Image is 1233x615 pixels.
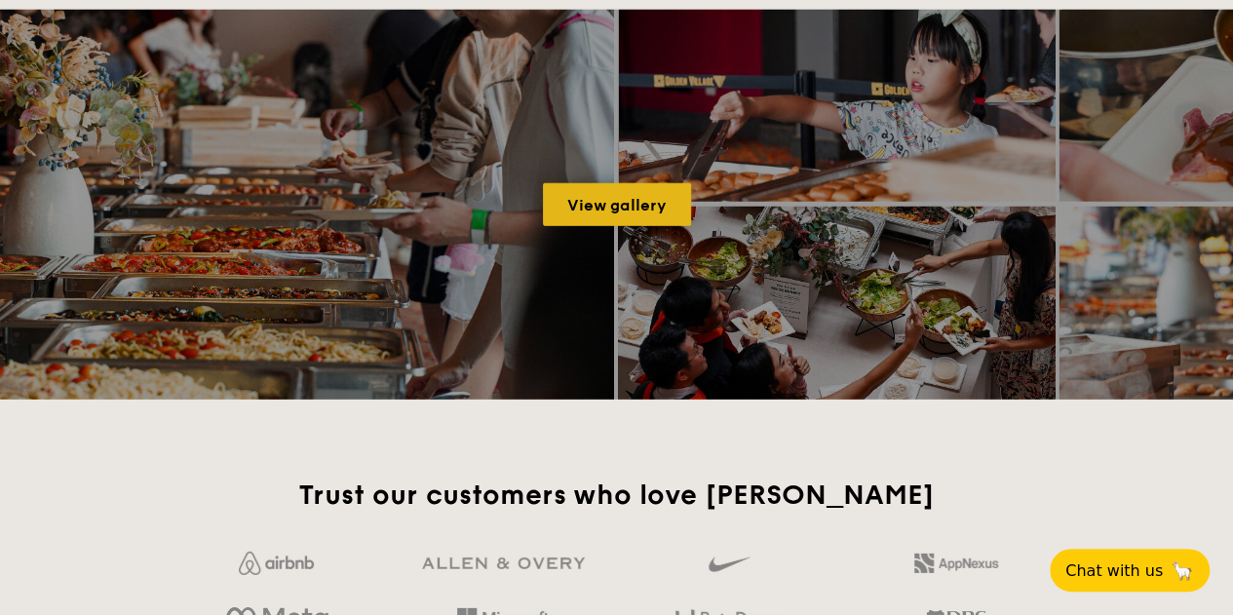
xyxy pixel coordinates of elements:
[172,478,1061,513] h2: Trust our customers who love [PERSON_NAME]
[709,548,750,581] img: gdlseuq06himwAAAABJRU5ErkJggg==
[422,557,585,570] img: GRg3jHAAAAABJRU5ErkJggg==
[914,554,998,573] img: 2L6uqdT+6BmeAFDfWP11wfMG223fXktMZIL+i+lTG25h0NjUBKOYhdW2Kn6T+C0Q7bASH2i+1JIsIulPLIv5Ss6l0e291fRVW...
[1065,561,1163,580] span: Chat with us
[543,183,691,226] a: View gallery
[1050,549,1210,592] button: Chat with us🦙
[239,552,314,575] img: Jf4Dw0UUCKFd4aYAAAAASUVORK5CYII=
[1171,559,1194,582] span: 🦙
